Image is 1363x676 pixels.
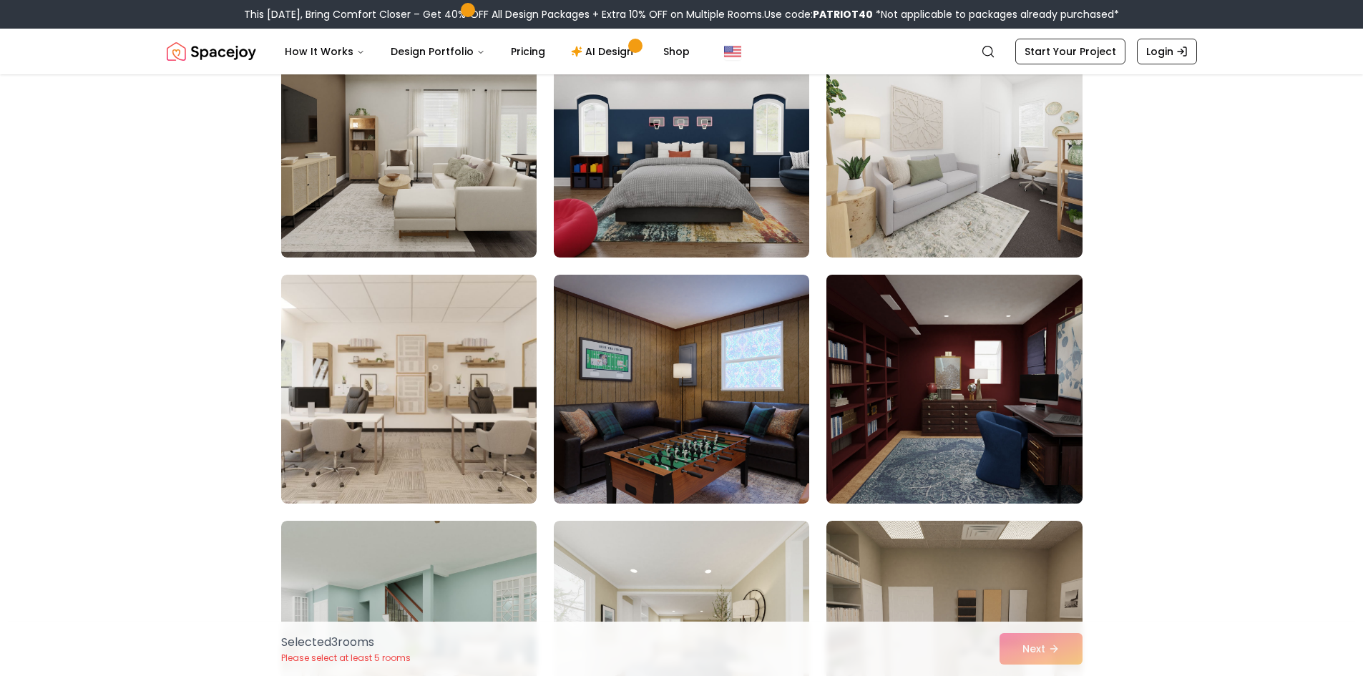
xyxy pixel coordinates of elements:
a: AI Design [560,37,649,66]
img: United States [724,43,741,60]
img: Room room-69 [826,29,1082,258]
p: Selected 3 room s [281,634,411,651]
a: Login [1137,39,1197,64]
nav: Global [167,29,1197,74]
div: This [DATE], Bring Comfort Closer – Get 40% OFF All Design Packages + Extra 10% OFF on Multiple R... [244,7,1119,21]
b: PATRIOT40 [813,7,873,21]
span: Use code: [764,7,873,21]
a: Pricing [499,37,557,66]
button: How It Works [273,37,376,66]
p: Please select at least 5 rooms [281,652,411,664]
img: Room room-67 [281,29,537,258]
a: Shop [652,37,701,66]
img: Room room-70 [281,275,537,504]
button: Design Portfolio [379,37,497,66]
img: Room room-68 [554,29,809,258]
img: Spacejoy Logo [167,37,256,66]
span: *Not applicable to packages already purchased* [873,7,1119,21]
a: Spacejoy [167,37,256,66]
a: Start Your Project [1015,39,1125,64]
nav: Main [273,37,701,66]
img: Room room-71 [554,275,809,504]
img: Room room-72 [820,269,1088,509]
